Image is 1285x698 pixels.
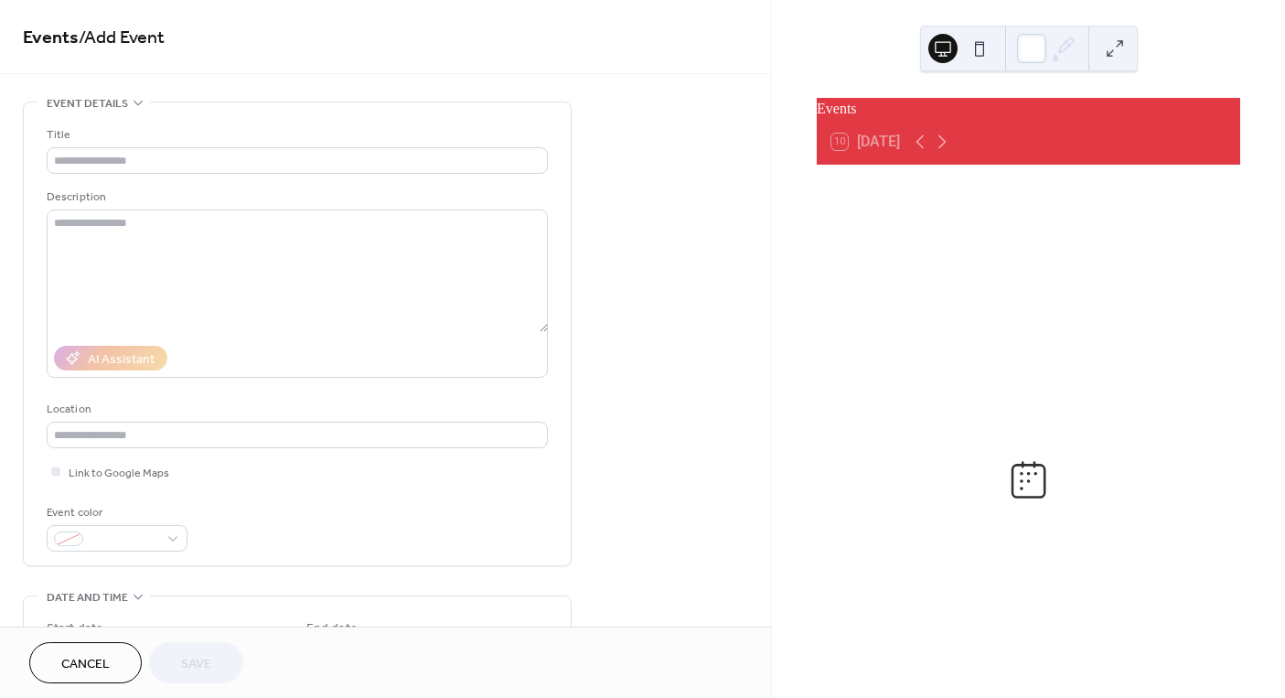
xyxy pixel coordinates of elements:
[47,94,128,113] span: Event details
[47,188,544,207] div: Description
[47,503,184,522] div: Event color
[47,400,544,419] div: Location
[29,642,142,683] button: Cancel
[47,125,544,145] div: Title
[47,588,128,607] span: Date and time
[61,655,110,674] span: Cancel
[47,619,103,639] div: Start date
[79,20,165,56] span: / Add Event
[306,619,358,639] div: End date
[23,20,79,56] a: Events
[69,464,169,483] span: Link to Google Maps
[817,98,1240,120] div: Events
